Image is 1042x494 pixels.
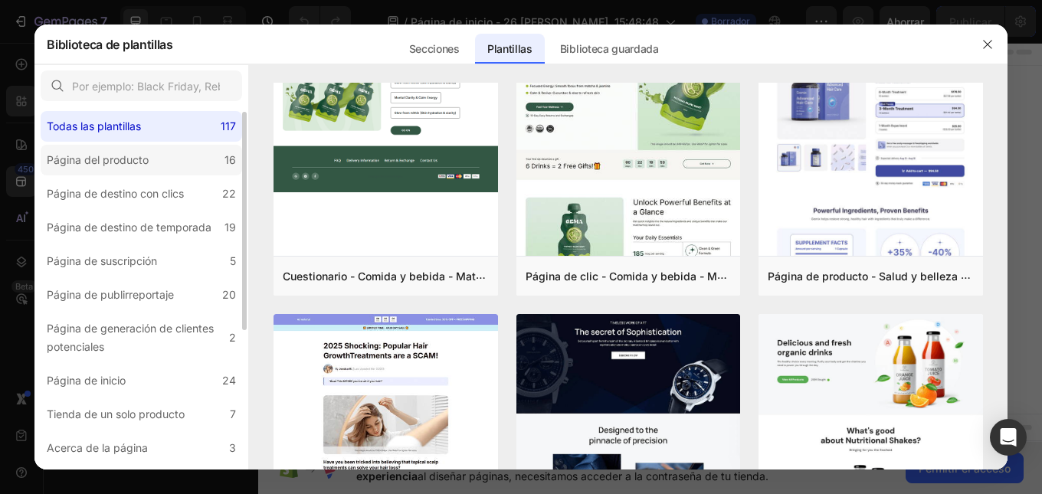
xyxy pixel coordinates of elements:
[357,359,563,371] div: Start with Generating from URL or image
[229,331,236,344] font: 2
[224,153,236,166] font: 16
[47,37,172,52] font: Biblioteca de plantillas
[230,407,236,420] font: 7
[47,288,174,301] font: Página de publirreportaje
[367,243,552,261] div: Start with Sections from sidebar
[47,187,184,200] font: Página de destino con clics
[41,70,242,101] input: Por ejemplo: Black Friday, Rebajas, etc.
[47,374,126,387] font: Página de inicio
[349,273,454,304] button: Add sections
[222,374,236,387] font: 24
[47,322,214,353] font: Página de generación de clientes potenciales
[463,273,571,304] button: Add elements
[409,42,460,55] font: Secciones
[224,221,236,234] font: 19
[47,153,149,166] font: Página del producto
[222,288,236,301] font: 20
[222,187,236,200] font: 22
[47,407,185,420] font: Tienda de un solo producto
[47,221,211,234] font: Página de destino de temporada
[487,42,532,55] font: Plantillas
[221,119,236,132] font: 117
[47,119,141,132] font: Todas las plantillas
[230,254,236,267] font: 5
[560,42,659,55] font: Biblioteca guardada
[274,6,497,192] img: quiz-1.png
[283,268,549,283] font: Cuestionario - Comida y bebida - Matcha Glow Shot
[47,254,157,267] font: Página de suscripción
[47,441,148,454] font: Acerca de la página
[990,419,1027,456] div: Abrir Intercom Messenger
[526,268,801,283] font: Página de clic - Comida y bebida - Matcha Glow Shot
[229,441,236,454] font: 3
